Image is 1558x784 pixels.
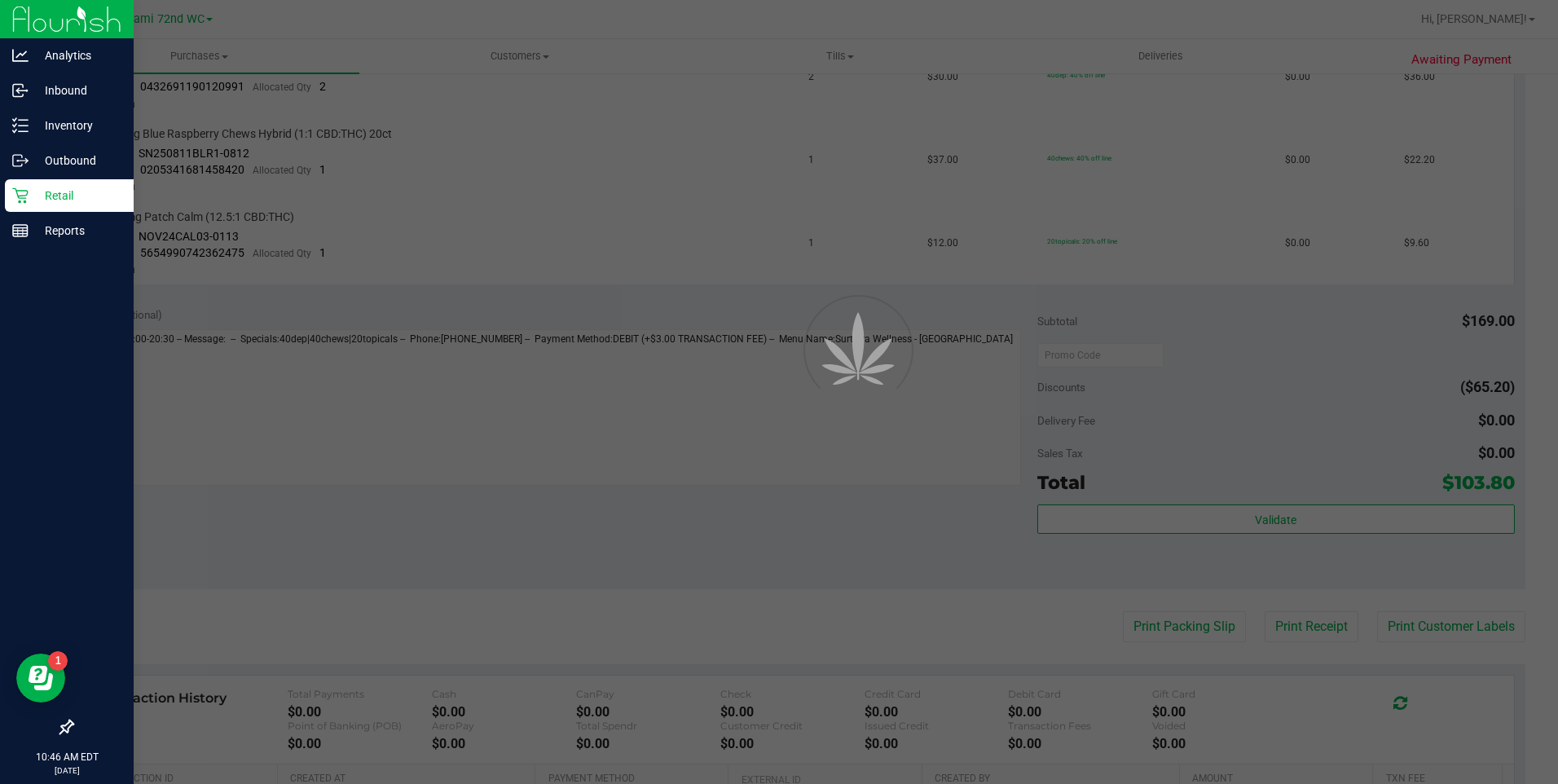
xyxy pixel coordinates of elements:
inline-svg: Analytics [12,47,29,64]
inline-svg: Retail [12,187,29,204]
p: Outbound [29,151,126,170]
p: Inventory [29,116,126,135]
p: 10:46 AM EDT [7,750,126,764]
p: Retail [29,186,126,205]
iframe: Resource center [16,654,65,703]
inline-svg: Inventory [12,117,29,134]
inline-svg: Reports [12,222,29,239]
iframe: Resource center unread badge [48,651,68,671]
inline-svg: Inbound [12,82,29,99]
p: Reports [29,221,126,240]
p: Analytics [29,46,126,65]
p: Inbound [29,81,126,100]
p: [DATE] [7,764,126,777]
inline-svg: Outbound [12,152,29,169]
